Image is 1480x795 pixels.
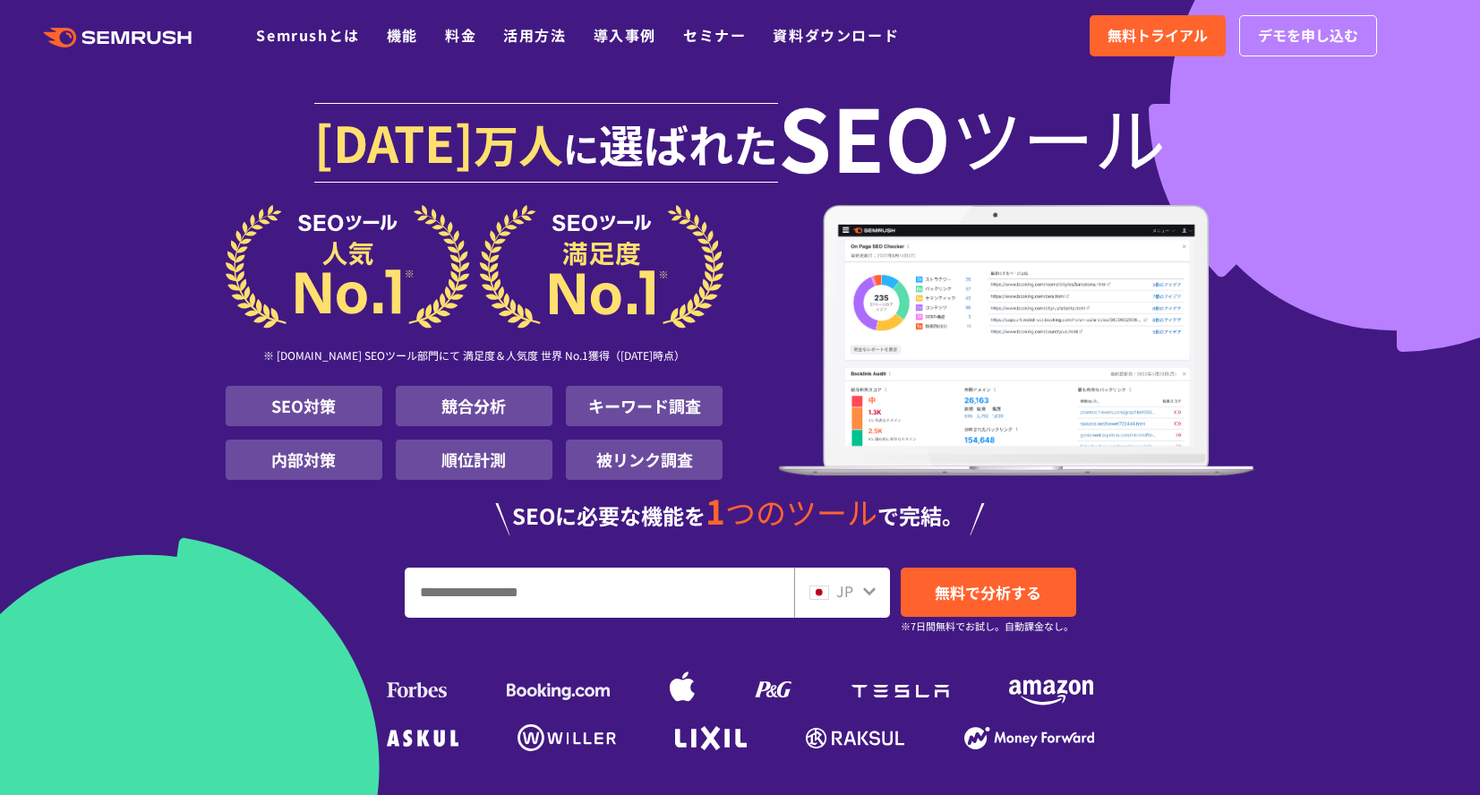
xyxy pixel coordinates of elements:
[226,440,382,480] li: 内部対策
[683,24,746,46] a: セミナー
[314,106,474,177] span: [DATE]
[474,111,563,175] span: 万人
[836,580,853,602] span: JP
[1258,24,1358,47] span: デモを申し込む
[503,24,566,46] a: 活用方法
[951,100,1166,172] span: ツール
[877,500,963,531] span: で完結。
[1239,15,1377,56] a: デモを申し込む
[563,122,599,174] span: に
[387,24,418,46] a: 機能
[445,24,476,46] a: 料金
[901,568,1076,617] a: 無料で分析する
[396,440,552,480] li: 順位計測
[1090,15,1226,56] a: 無料トライアル
[599,111,778,175] span: 選ばれた
[1108,24,1208,47] span: 無料トライアル
[594,24,656,46] a: 導入事例
[566,386,723,426] li: キーワード調査
[901,618,1074,635] small: ※7日間無料でお試し。自動課金なし。
[706,486,725,534] span: 1
[226,386,382,426] li: SEO対策
[773,24,899,46] a: 資料ダウンロード
[778,100,951,172] span: SEO
[226,494,1255,535] div: SEOに必要な機能を
[725,490,877,534] span: つのツール
[256,24,359,46] a: Semrushとは
[935,581,1041,603] span: 無料で分析する
[406,568,793,617] input: URL、キーワードを入力してください
[566,440,723,480] li: 被リンク調査
[226,329,723,386] div: ※ [DOMAIN_NAME] SEOツール部門にて 満足度＆人気度 世界 No.1獲得（[DATE]時点）
[396,386,552,426] li: 競合分析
